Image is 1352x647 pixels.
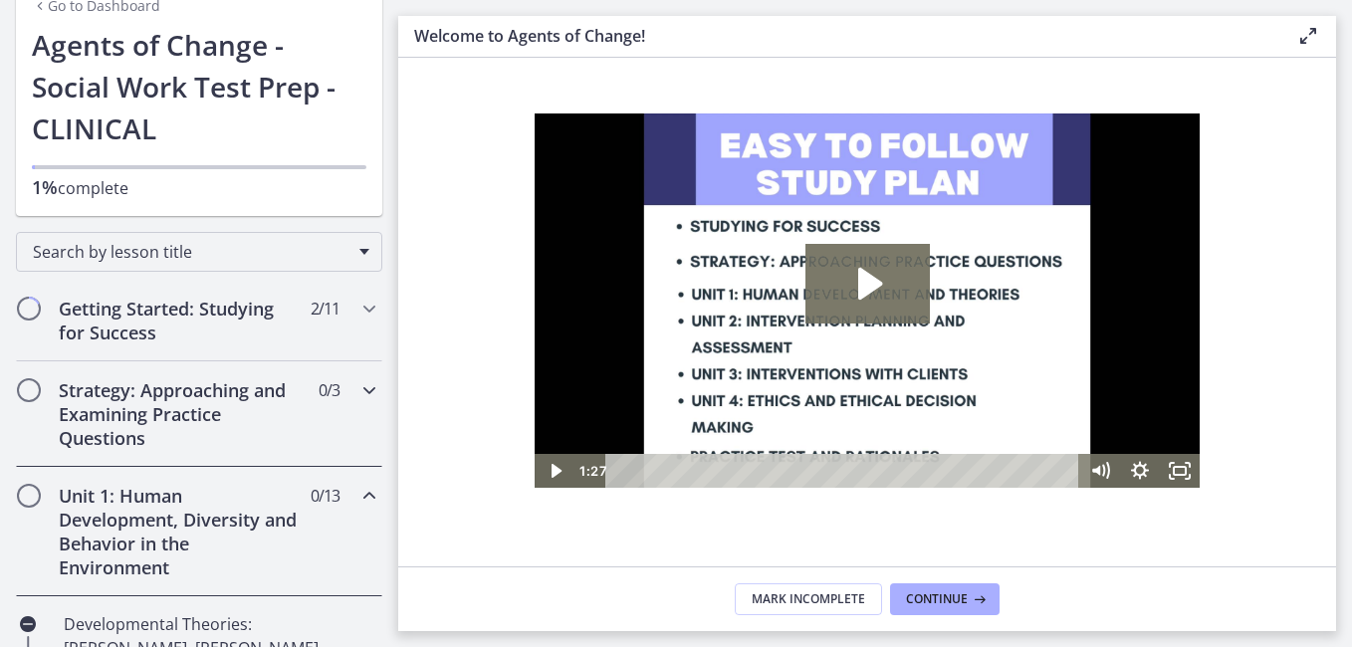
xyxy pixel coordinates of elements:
span: Continue [906,591,968,607]
div: Search by lesson title [16,232,382,272]
h2: Strategy: Approaching and Examining Practice Questions [59,378,302,450]
p: complete [32,175,366,200]
span: 1% [32,175,58,199]
span: Search by lesson title [33,241,349,263]
h3: Welcome to Agents of Change! [414,24,1264,48]
button: Fullscreen [625,340,665,374]
button: Mute [546,340,585,374]
span: Mark Incomplete [752,591,865,607]
h2: Getting Started: Studying for Success [59,297,302,344]
h2: Unit 1: Human Development, Diversity and Behavior in the Environment [59,484,302,579]
span: 2 / 11 [311,297,339,321]
span: 0 / 3 [319,378,339,402]
button: Continue [890,583,1000,615]
button: Play Video: c1o6hcmjueu5qasqsu00.mp4 [271,130,395,210]
button: Mark Incomplete [735,583,882,615]
div: Playbar [86,340,536,374]
span: 0 / 13 [311,484,339,508]
button: Show settings menu [585,340,625,374]
h1: Agents of Change - Social Work Test Prep - CLINICAL [32,24,366,149]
